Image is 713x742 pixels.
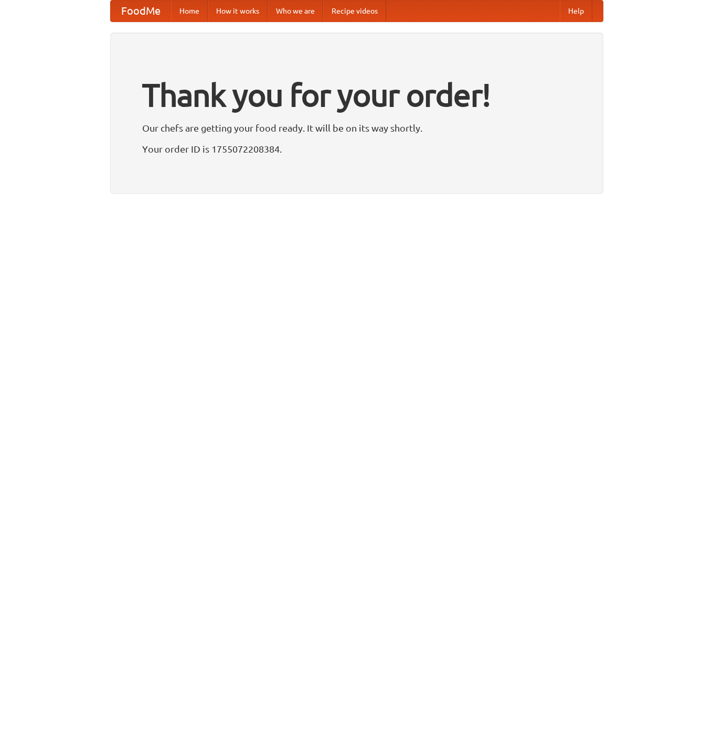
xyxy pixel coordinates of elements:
a: Who we are [268,1,323,21]
h1: Thank you for your order! [142,70,571,120]
p: Our chefs are getting your food ready. It will be on its way shortly. [142,120,571,136]
a: Help [560,1,592,21]
p: Your order ID is 1755072208384. [142,141,571,157]
a: How it works [208,1,268,21]
a: FoodMe [111,1,171,21]
a: Home [171,1,208,21]
a: Recipe videos [323,1,386,21]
